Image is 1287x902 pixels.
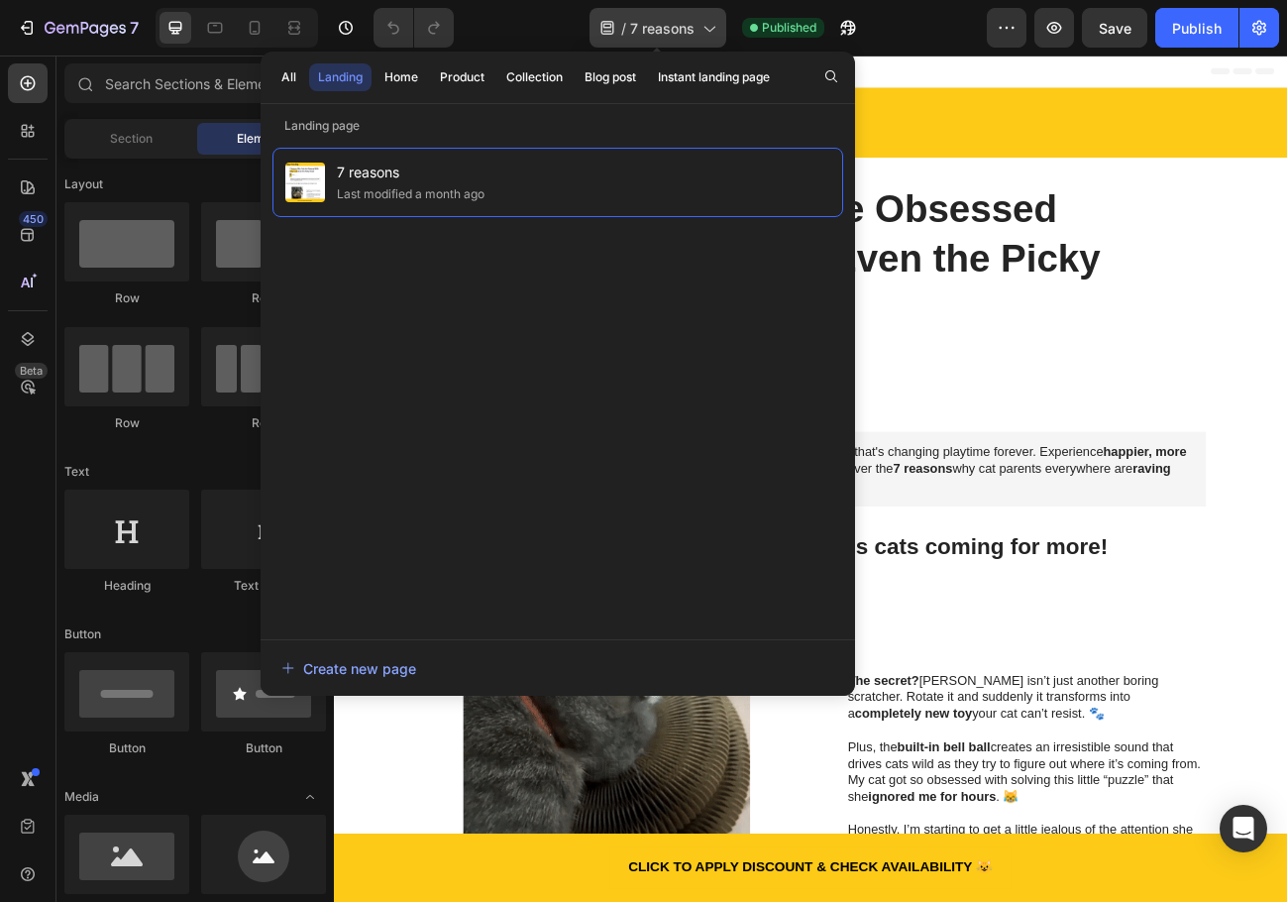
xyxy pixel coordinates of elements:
span: Layout [64,175,103,193]
span: / [621,18,626,39]
p: We're introducing – the that's changing playtime forever. Experience and say goodbye to boredom a... [125,486,1064,547]
p: [PERSON_NAME] isn’t just another boring scratcher. Rotate it and suddenly it transforms into a yo... [641,771,1086,833]
div: Text Block [201,577,326,595]
div: Button [201,739,326,757]
button: Publish [1155,8,1238,48]
span: Save [1099,20,1131,37]
div: Row [201,289,326,307]
span: Button [64,625,101,643]
p: Last Updated May 3.2025 [178,413,360,434]
button: Save [1082,8,1147,48]
div: Collection [506,68,563,86]
div: Instant landing page [658,68,770,86]
h1: 7 Reasons Why Cats Are Obsessed With (Even the Picky Ones!) [101,160,1088,349]
div: Button [64,739,189,757]
div: 450 [19,211,48,227]
strong: happier, more active cats [125,487,1064,524]
div: Publish [1172,18,1222,39]
span: Media [64,788,99,806]
button: Landing [309,63,372,91]
div: Last modified a month ago [337,184,484,204]
span: Toggle open [294,781,326,813]
h2: By [176,383,362,407]
button: Collection [497,63,572,91]
span: Text [64,463,89,481]
p: 7 [130,16,139,40]
div: Product [440,68,484,86]
span: Published [762,19,816,37]
button: 7 [8,8,148,48]
div: Create new page [281,658,416,679]
div: Landing [318,68,363,86]
div: Row [64,414,189,432]
span: 7 reasons [630,18,695,39]
div: Heading [64,577,189,595]
div: Blog post [585,68,636,86]
button: All [272,63,305,91]
div: Home [384,68,418,86]
strong: [PERSON_NAME] [197,386,330,402]
img: gempages_581198086903169966-c409e8ee-0947-47dd-a1b7-d0c4e05423b9.webp [101,365,161,454]
p: Landing page [261,116,855,136]
button: Blog post [576,63,645,91]
span: [PERSON_NAME] [206,227,605,280]
strong: built-in bell ball [702,854,818,871]
span: Element [237,130,282,148]
span: 7 reasons [337,161,484,184]
strong: Summary: [125,487,202,504]
strong: Happy Paws Blog🐾 [22,57,461,109]
strong: The secret? [641,772,730,789]
strong: revolutionary cat toy [493,487,649,504]
button: Home [375,63,427,91]
div: Undo/Redo [374,8,454,48]
strong: 7 reasons [697,507,772,524]
strong: completely new toy [650,813,797,830]
button: Create new page [280,648,835,688]
strong: raving about [PERSON_NAME] in [DATE] [125,507,1044,545]
input: Search Sections & Elements [64,63,326,103]
span: Section [110,130,153,148]
div: All [281,68,296,86]
div: Beta [15,363,48,379]
div: Open Intercom Messenger [1220,805,1267,852]
strong: [PERSON_NAME] [325,487,458,504]
button: Product [431,63,493,91]
div: Row [64,289,189,307]
div: Row [201,414,326,432]
button: Instant landing page [649,63,779,91]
